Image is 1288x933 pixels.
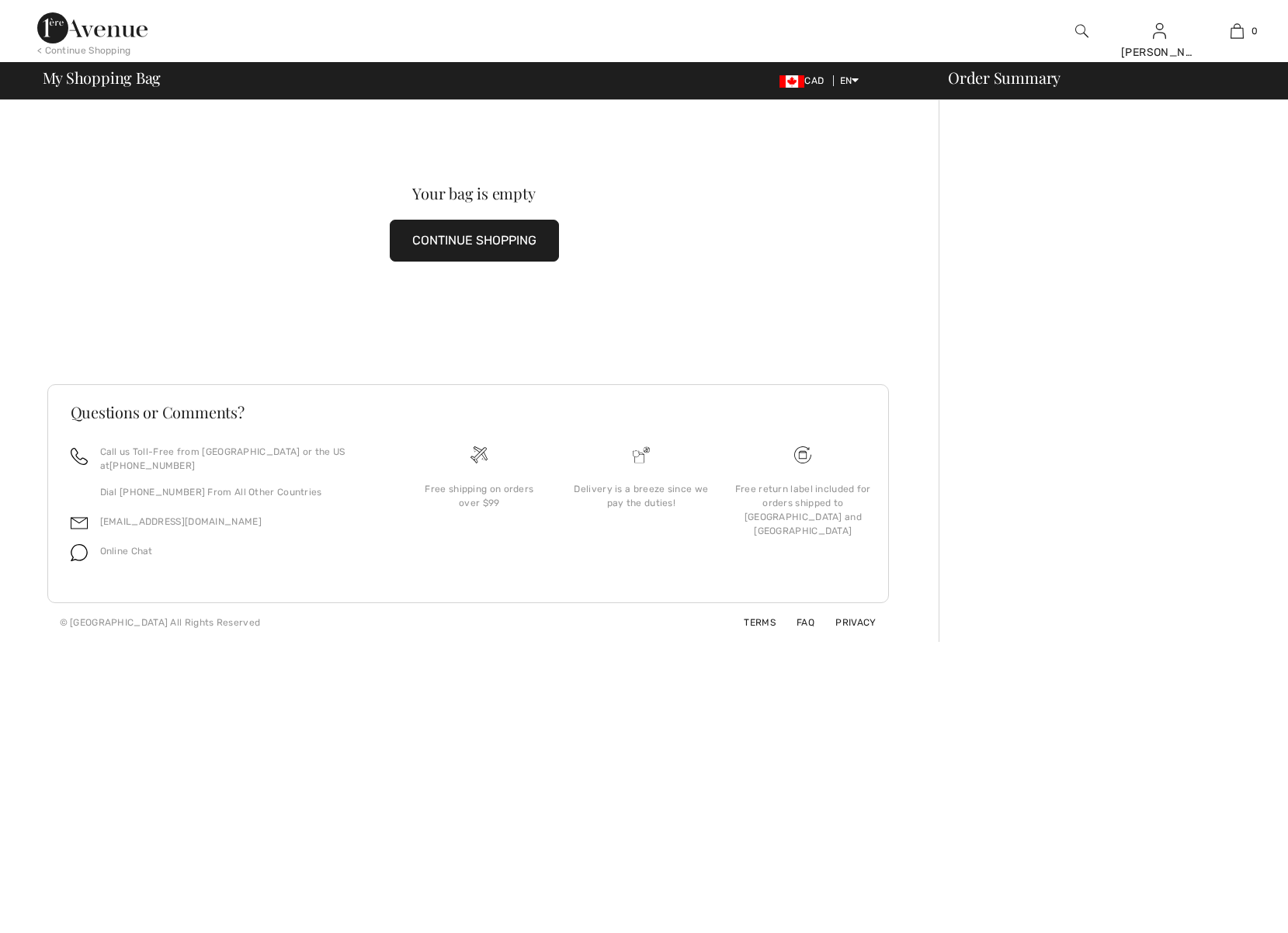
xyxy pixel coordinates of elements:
a: 0 [1199,22,1275,40]
div: < Continue Shopping [37,43,131,57]
p: Dial [PHONE_NUMBER] From All Other Countries [100,485,380,499]
img: call [71,448,88,465]
img: My Info [1153,22,1166,40]
img: search the website [1075,22,1088,40]
h3: Questions or Comments? [71,404,866,420]
span: Online Chat [100,546,153,557]
div: [PERSON_NAME] [1121,44,1197,61]
a: [PHONE_NUMBER] [109,460,195,471]
span: My Shopping Bag [43,70,161,85]
img: 1ère Avenue [37,12,148,43]
a: Terms [725,617,776,628]
a: Sign In [1153,23,1166,38]
div: Your bag is empty [90,186,859,201]
a: Privacy [817,617,876,628]
span: EN [840,75,859,86]
img: email [71,515,88,532]
span: CAD [779,75,830,86]
button: CONTINUE SHOPPING [390,220,559,262]
img: Canadian Dollar [779,75,804,88]
img: My Bag [1231,22,1244,40]
img: Delivery is a breeze since we pay the duties! [633,446,650,463]
a: [EMAIL_ADDRESS][DOMAIN_NAME] [100,516,262,527]
div: Order Summary [929,70,1279,85]
img: Free shipping on orders over $99 [794,446,811,463]
a: FAQ [778,617,814,628]
div: Delivery is a breeze since we pay the duties! [573,482,710,510]
p: Call us Toll-Free from [GEOGRAPHIC_DATA] or the US at [100,445,380,473]
span: 0 [1252,24,1258,38]
img: Free shipping on orders over $99 [470,446,488,463]
div: Free shipping on orders over $99 [411,482,547,510]
div: © [GEOGRAPHIC_DATA] All Rights Reserved [60,616,261,630]
img: chat [71,544,88,561]
div: Free return label included for orders shipped to [GEOGRAPHIC_DATA] and [GEOGRAPHIC_DATA] [734,482,871,538]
